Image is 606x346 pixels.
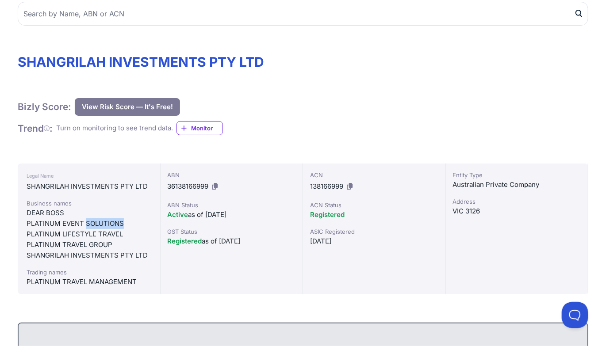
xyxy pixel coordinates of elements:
div: ACN [310,171,438,179]
div: GST Status [168,227,296,236]
div: DEAR BOSS [27,208,151,218]
h1: Bizly Score: [18,101,71,113]
div: Entity Type [453,171,581,179]
div: PLATINUM TRAVEL GROUP [27,240,151,250]
div: SHANGRILAH INVESTMENTS PTY LTD [27,250,151,261]
span: 138166999 [310,182,343,190]
div: Business names [27,199,151,208]
div: [DATE] [310,236,438,247]
div: as of [DATE] [168,236,296,247]
h1: SHANGRILAH INVESTMENTS PTY LTD [18,54,588,70]
div: SHANGRILAH INVESTMENTS PTY LTD [27,181,151,192]
div: Australian Private Company [453,179,581,190]
span: Monitor [191,124,222,133]
span: 36138166999 [168,182,209,190]
div: PLATINUM TRAVEL MANAGEMENT [27,277,151,287]
div: Legal Name [27,171,151,181]
div: Turn on monitoring to see trend data. [56,123,173,133]
div: as of [DATE] [168,209,296,220]
div: PLATINUM LIFESTYLE TRAVEL [27,229,151,240]
button: View Risk Score — It's Free! [75,98,180,116]
div: VIC 3126 [453,206,581,217]
iframe: Toggle Customer Support [562,302,588,328]
a: Monitor [176,121,223,135]
div: ABN Status [168,201,296,209]
div: Address [453,197,581,206]
div: PLATINUM EVENT SOLUTIONS [27,218,151,229]
div: ABN [168,171,296,179]
span: Active [168,210,188,219]
span: Registered [310,210,345,219]
h1: Trend : [18,122,53,134]
div: ACN Status [310,201,438,209]
input: Search by Name, ABN or ACN [18,2,588,26]
div: Trading names [27,268,151,277]
span: Registered [168,237,202,245]
div: ASIC Registered [310,227,438,236]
